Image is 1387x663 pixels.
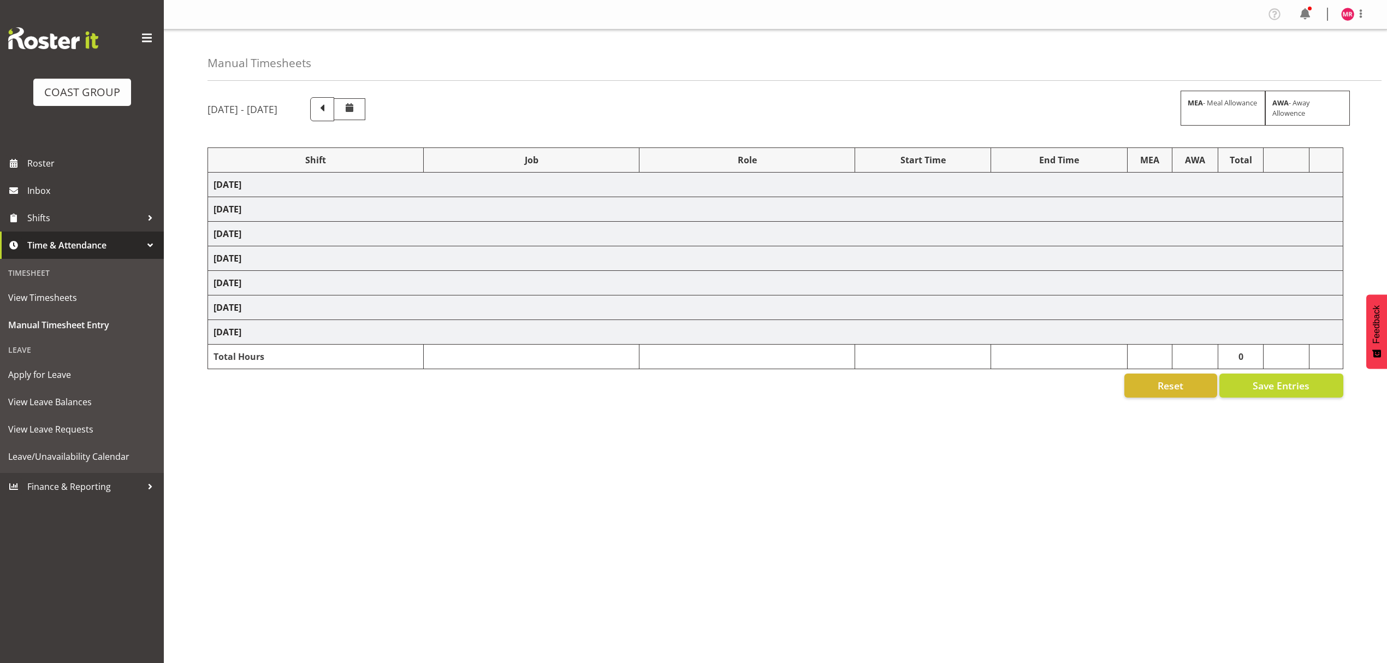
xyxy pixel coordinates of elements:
div: Timesheet [3,262,161,284]
span: Save Entries [1253,378,1309,393]
img: Rosterit website logo [8,27,98,49]
span: Shifts [27,210,142,226]
td: [DATE] [208,246,1343,271]
div: Job [429,153,633,167]
strong: AWA [1272,98,1289,108]
span: Leave/Unavailability Calendar [8,448,156,465]
span: View Leave Balances [8,394,156,410]
div: Start Time [861,153,985,167]
a: Apply for Leave [3,361,161,388]
a: Leave/Unavailability Calendar [3,443,161,470]
div: - Meal Allowance [1181,91,1265,126]
span: Finance & Reporting [27,478,142,495]
td: [DATE] [208,197,1343,222]
td: 0 [1218,345,1264,369]
div: COAST GROUP [44,84,120,100]
span: Inbox [27,182,158,199]
a: Manual Timesheet Entry [3,311,161,339]
td: [DATE] [208,271,1343,295]
td: [DATE] [208,295,1343,320]
button: Reset [1124,374,1217,398]
div: Shift [214,153,418,167]
div: End Time [997,153,1121,167]
strong: MEA [1188,98,1203,108]
td: [DATE] [208,173,1343,197]
span: Roster [27,155,158,171]
a: View Leave Requests [3,416,161,443]
div: Leave [3,339,161,361]
div: Total [1224,153,1258,167]
div: Role [645,153,849,167]
span: Reset [1158,378,1183,393]
span: Apply for Leave [8,366,156,383]
button: Feedback - Show survey [1366,294,1387,369]
button: Save Entries [1219,374,1343,398]
h5: [DATE] - [DATE] [208,103,277,115]
span: Manual Timesheet Entry [8,317,156,333]
div: AWA [1178,153,1213,167]
span: Feedback [1372,305,1382,344]
td: [DATE] [208,222,1343,246]
td: [DATE] [208,320,1343,345]
a: View Timesheets [3,284,161,311]
div: MEA [1133,153,1166,167]
div: - Away Allowence [1265,91,1350,126]
span: Time & Attendance [27,237,142,253]
img: mathew-rolle10807.jpg [1341,8,1354,21]
span: View Timesheets [8,289,156,306]
h4: Manual Timesheets [208,57,311,69]
span: View Leave Requests [8,421,156,437]
td: Total Hours [208,345,424,369]
a: View Leave Balances [3,388,161,416]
